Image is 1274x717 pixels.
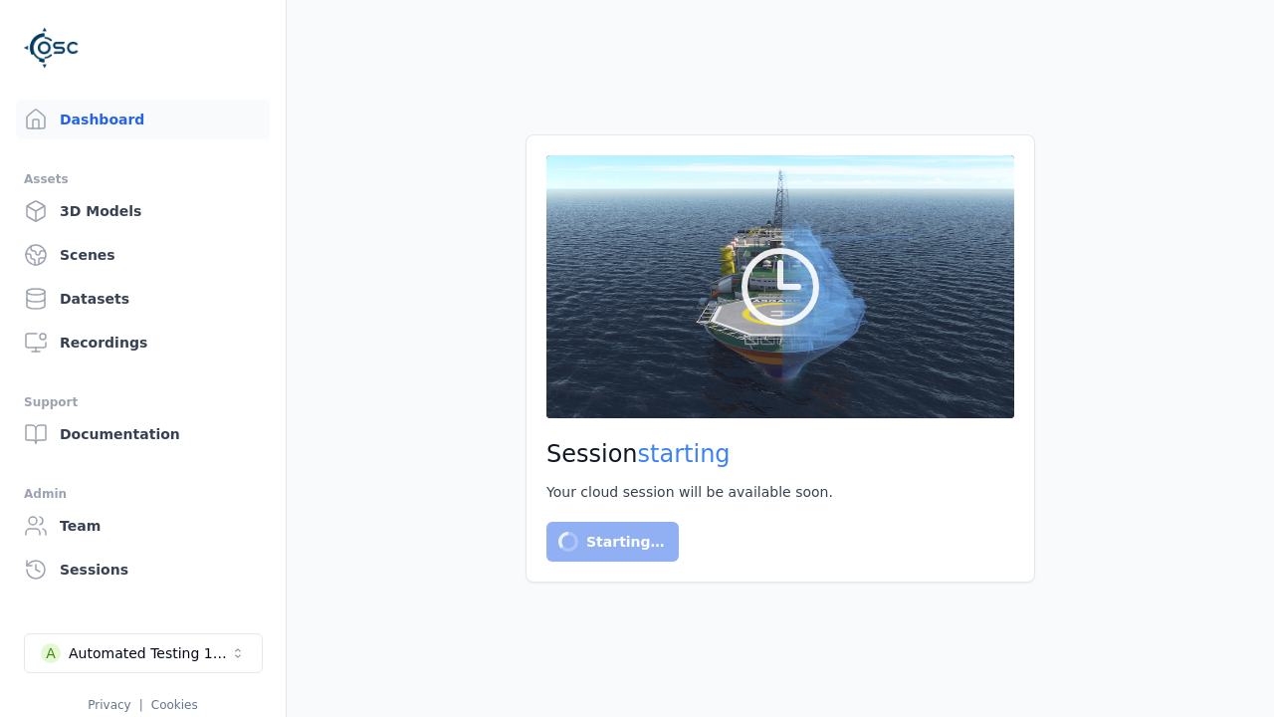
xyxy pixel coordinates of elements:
[88,698,130,712] a: Privacy
[69,643,230,663] div: Automated Testing 1 - Playwright
[16,323,270,362] a: Recordings
[24,390,262,414] div: Support
[24,482,262,506] div: Admin
[546,438,1014,470] h2: Session
[41,643,61,663] div: A
[16,414,270,454] a: Documentation
[16,279,270,319] a: Datasets
[16,235,270,275] a: Scenes
[638,440,731,468] span: starting
[546,522,679,562] button: Starting…
[151,698,198,712] a: Cookies
[24,20,80,76] img: Logo
[546,482,1014,502] div: Your cloud session will be available soon.
[16,550,270,590] a: Sessions
[24,167,262,191] div: Assets
[139,698,143,712] span: |
[16,100,270,139] a: Dashboard
[24,633,263,673] button: Select a workspace
[16,506,270,546] a: Team
[16,191,270,231] a: 3D Models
